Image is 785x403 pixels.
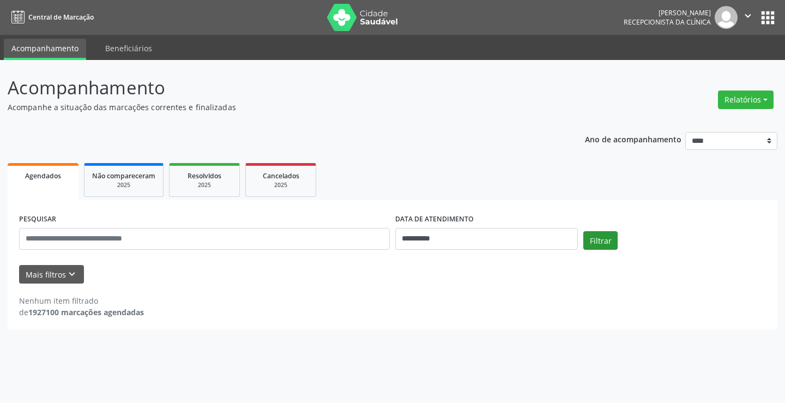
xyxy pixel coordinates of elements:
[8,101,546,113] p: Acompanhe a situação das marcações correntes e finalizadas
[583,231,618,250] button: Filtrar
[585,132,681,146] p: Ano de acompanhamento
[624,17,711,27] span: Recepcionista da clínica
[19,211,56,228] label: PESQUISAR
[92,171,155,181] span: Não compareceram
[92,181,155,189] div: 2025
[98,39,160,58] a: Beneficiários
[742,10,754,22] i: 
[28,307,144,317] strong: 1927100 marcações agendadas
[624,8,711,17] div: [PERSON_NAME]
[253,181,308,189] div: 2025
[4,39,86,60] a: Acompanhamento
[19,265,84,284] button: Mais filtroskeyboard_arrow_down
[8,8,94,26] a: Central de Marcação
[263,171,299,181] span: Cancelados
[738,6,758,29] button: 
[188,171,221,181] span: Resolvidos
[758,8,777,27] button: apps
[25,171,61,181] span: Agendados
[715,6,738,29] img: img
[8,74,546,101] p: Acompanhamento
[177,181,232,189] div: 2025
[718,91,774,109] button: Relatórios
[395,211,474,228] label: DATA DE ATENDIMENTO
[28,13,94,22] span: Central de Marcação
[66,268,78,280] i: keyboard_arrow_down
[19,295,144,306] div: Nenhum item filtrado
[19,306,144,318] div: de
